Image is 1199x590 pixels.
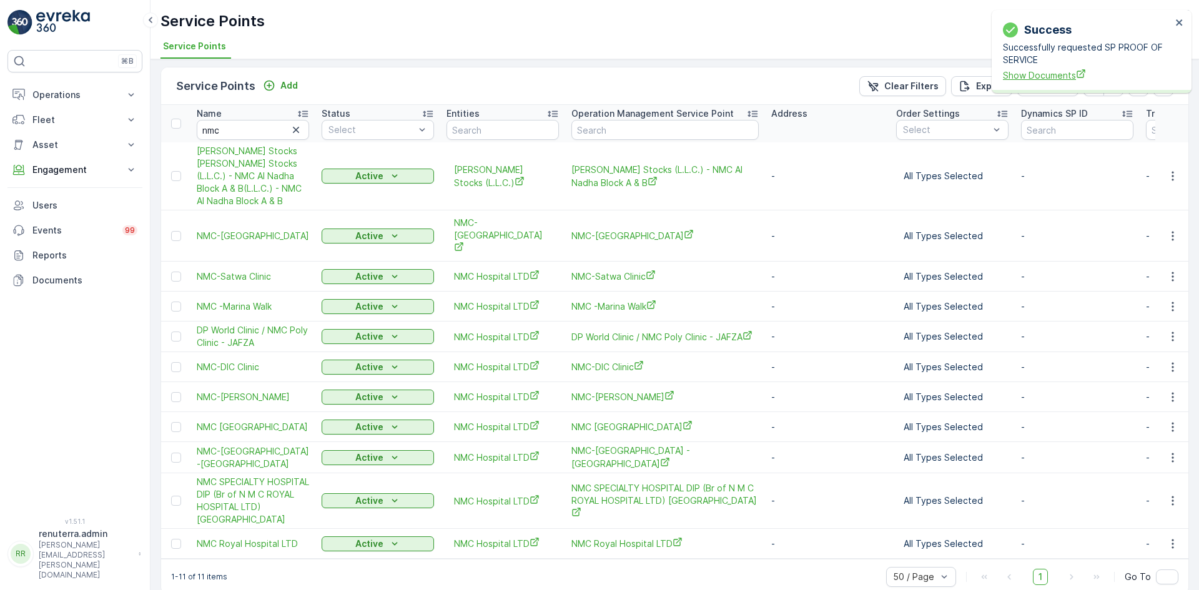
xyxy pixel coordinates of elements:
a: NMC Hospital LTD [454,270,551,283]
p: All Types Selected [904,494,1001,507]
p: - [1021,421,1133,433]
a: NMC Hospital LTD [454,494,551,508]
p: - [1021,361,1133,373]
span: 1 [1033,569,1048,585]
p: Clear Filters [884,80,939,92]
td: - [765,142,890,210]
div: Toggle Row Selected [171,453,181,463]
a: NMC Royal Hospital LTD [571,537,759,550]
div: Toggle Row Selected [171,332,181,342]
a: Al Tayer Stocks Al Tayer Stocks (L.L.C.) - NMC Al Nadha Block A & B(L.L.C.) - NMC Al Nadha Block ... [197,145,309,207]
td: - [765,529,890,559]
span: NMC-[GEOGRAPHIC_DATA] [571,229,759,242]
span: DP World Clinic / NMC Poly Clinic - JAFZA [197,324,309,349]
p: - [1021,330,1133,343]
a: NMC Hospital LTD [454,537,551,550]
td: - [765,262,890,292]
p: Status [322,107,350,120]
a: NMC-DIC Clinic [197,361,309,373]
a: NMC-New Medical Center -Deira [197,445,309,470]
img: logo_light-DOdMpM7g.png [36,10,90,35]
button: RRrenuterra.admin[PERSON_NAME][EMAIL_ADDRESS][PERSON_NAME][DOMAIN_NAME] [7,528,142,580]
p: Documents [32,274,137,287]
p: All Types Selected [904,270,1001,283]
p: Success [1024,21,1072,39]
a: NMC Hospital LTD [454,330,551,343]
p: All Types Selected [904,451,1001,464]
a: NMC-Jabel Ali Clinic [197,391,309,403]
p: Active [355,361,383,373]
p: Entities [447,107,480,120]
p: - [1021,494,1133,507]
p: Users [32,199,137,212]
p: Order Settings [896,107,960,120]
p: Name [197,107,222,120]
p: Dynamics SP ID [1021,107,1088,120]
a: NMC Hospital LTD [454,451,551,464]
p: All Types Selected [904,170,1001,182]
a: NMC-Jabel Ali Clinic [571,390,759,403]
button: Active [322,329,434,344]
button: Export [951,76,1012,96]
div: Toggle Row Selected [171,362,181,372]
div: RR [11,544,31,564]
p: Select [903,124,989,136]
span: [PERSON_NAME] Stocks [PERSON_NAME] Stocks (L.L.C.) - NMC Al Nadha Block A & B(L.L.C.) - NMC Al Na... [197,145,309,207]
span: NMC SPECIALTY HOSPITAL DIP (Br of N M C ROYAL HOSPITAL LTD) [GEOGRAPHIC_DATA] [197,476,309,526]
div: Toggle Row Selected [171,272,181,282]
input: Search [1021,120,1133,140]
td: - [765,322,890,352]
a: NMC Hospital LTD [454,390,551,403]
p: Active [355,270,383,283]
a: NMC-Nakheel Mall [571,229,759,242]
div: Toggle Row Selected [171,422,181,432]
div: Toggle Row Selected [171,231,181,241]
p: - [1021,300,1133,313]
a: NMC Amala Medical Center [571,420,759,433]
span: NMC [GEOGRAPHIC_DATA] [571,420,759,433]
button: Asset [7,132,142,157]
p: Active [355,330,383,343]
p: - [1021,170,1133,182]
a: NMC -Marina Walk [197,300,309,313]
a: NMC-Satwa Clinic [571,270,759,283]
span: NMC Hospital LTD [454,360,551,373]
p: Active [355,230,383,242]
div: Toggle Row Selected [171,539,181,549]
p: Active [355,538,383,550]
td: - [765,442,890,473]
p: Add [280,79,298,92]
button: close [1175,17,1184,29]
button: Fleet [7,107,142,132]
span: NMC [GEOGRAPHIC_DATA] [197,421,309,433]
span: DP World Clinic / NMC Poly Clinic - JAFZA [571,330,759,343]
p: Reports [32,249,137,262]
div: Toggle Row Selected [171,496,181,506]
a: NMC Amala Medical Center [197,421,309,433]
span: v 1.51.1 [7,518,142,525]
p: Operation Management Service Point [571,107,734,120]
a: NMC SPECIALTY HOSPITAL DIP (Br of N M C ROYAL HOSPITAL LTD) Dubai Branch [197,476,309,526]
td: - [765,382,890,412]
p: Engagement [32,164,117,176]
button: Active [322,493,434,508]
span: NMC-Satwa Clinic [197,270,309,283]
input: Search [197,120,309,140]
p: Active [355,494,383,507]
p: All Types Selected [904,300,1001,313]
p: - [1021,451,1133,464]
a: Al Tayer Stocks (L.L.C.) [454,164,551,189]
p: Select [328,124,415,136]
a: NMC Hospital LTD [454,420,551,433]
p: Active [355,170,383,182]
button: Active [322,360,434,375]
p: 1-11 of 11 items [171,572,227,582]
span: NMC-[GEOGRAPHIC_DATA] [454,217,551,255]
a: NMC -Marina Walk [571,300,759,313]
